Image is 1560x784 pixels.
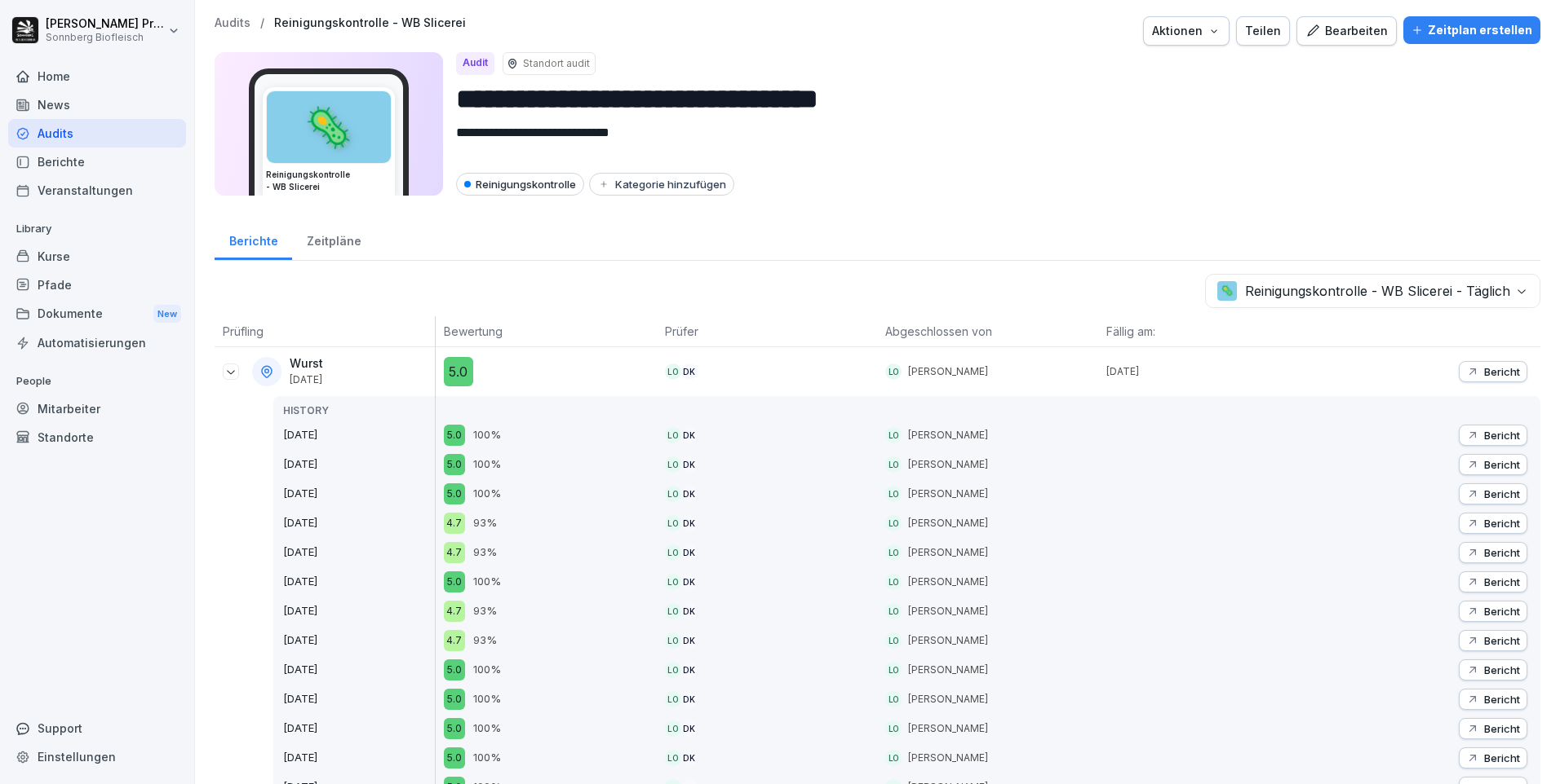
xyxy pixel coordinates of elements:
[153,305,181,324] div: New
[473,632,497,649] p: 93%
[885,632,902,649] div: LO
[908,516,988,531] p: [PERSON_NAME]
[1459,630,1527,651] button: Bericht
[1459,689,1527,710] button: Bericht
[8,328,186,357] a: Automatisierungen
[444,718,465,739] div: 5.0
[1245,22,1281,40] div: Teilen
[1459,571,1527,592] button: Bericht
[908,364,988,379] p: [PERSON_NAME]
[885,427,902,443] div: LO
[8,394,186,423] a: Mitarbeiter
[1484,605,1520,618] p: Bericht
[885,662,902,678] div: LO
[8,242,186,271] div: Kurse
[444,659,465,680] div: 5.0
[8,271,186,299] div: Pfade
[223,323,427,340] p: Prüfling
[1236,16,1290,46] button: Teilen
[665,363,681,380] div: LO
[283,632,435,649] p: [DATE]
[283,456,435,473] p: [DATE]
[1484,722,1520,735] p: Bericht
[292,218,375,260] a: Zeitpläne
[8,742,186,771] div: Einstellungen
[473,750,501,766] p: 100%
[8,62,186,90] a: Home
[1098,316,1319,347] th: Fällig am:
[1152,22,1221,40] div: Aktionen
[665,486,681,502] div: LO
[1484,487,1520,500] p: Bericht
[908,751,988,765] p: [PERSON_NAME]
[473,486,501,502] p: 100%
[1412,21,1532,39] div: Zeitplan erstellen
[885,544,902,561] div: LO
[908,721,988,736] p: [PERSON_NAME]
[444,542,465,563] div: 4.7
[8,176,186,205] div: Veranstaltungen
[1459,718,1527,739] button: Bericht
[8,423,186,451] a: Standorte
[1459,513,1527,534] button: Bericht
[46,32,165,43] p: Sonnberg Biofleisch
[657,316,878,347] th: Prüfer
[283,662,435,678] p: [DATE]
[8,148,186,176] div: Berichte
[597,178,726,191] div: Kategorie hinzufügen
[283,427,435,443] p: [DATE]
[283,544,435,561] p: [DATE]
[473,662,501,678] p: 100%
[1484,663,1520,676] p: Bericht
[473,456,501,473] p: 100%
[1484,365,1520,378] p: Bericht
[523,56,590,71] p: Standort audit
[885,750,902,766] div: LO
[1459,747,1527,769] button: Bericht
[473,603,497,619] p: 93%
[215,218,292,260] a: Berichte
[8,119,186,148] a: Audits
[665,603,681,619] div: LO
[665,427,681,443] div: LO
[1484,458,1520,471] p: Bericht
[665,750,681,766] div: LO
[215,16,250,30] a: Audits
[1484,751,1520,764] p: Bericht
[1296,16,1397,46] a: Bearbeiten
[444,689,465,710] div: 5.0
[681,750,698,766] div: DK
[908,457,988,472] p: [PERSON_NAME]
[665,662,681,678] div: LO
[1106,364,1319,379] p: [DATE]
[681,574,698,590] div: DK
[1459,425,1527,446] button: Bericht
[1403,16,1540,44] button: Zeitplan erstellen
[885,691,902,707] div: LO
[885,720,902,737] div: LO
[444,483,465,504] div: 5.0
[665,691,681,707] div: LO
[908,633,988,648] p: [PERSON_NAME]
[681,427,698,443] div: DK
[266,169,392,193] h3: Reinigungskontrolle - WB Slicerei
[8,368,186,394] p: People
[444,323,649,340] p: Bewertung
[444,513,465,534] div: 4.7
[456,173,584,196] div: Reinigungskontrolle
[444,630,465,651] div: 4.7
[444,601,465,622] div: 4.7
[681,662,698,678] div: DK
[1459,454,1527,475] button: Bericht
[283,603,435,619] p: [DATE]
[681,632,698,649] div: DK
[681,603,698,619] div: DK
[283,691,435,707] p: [DATE]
